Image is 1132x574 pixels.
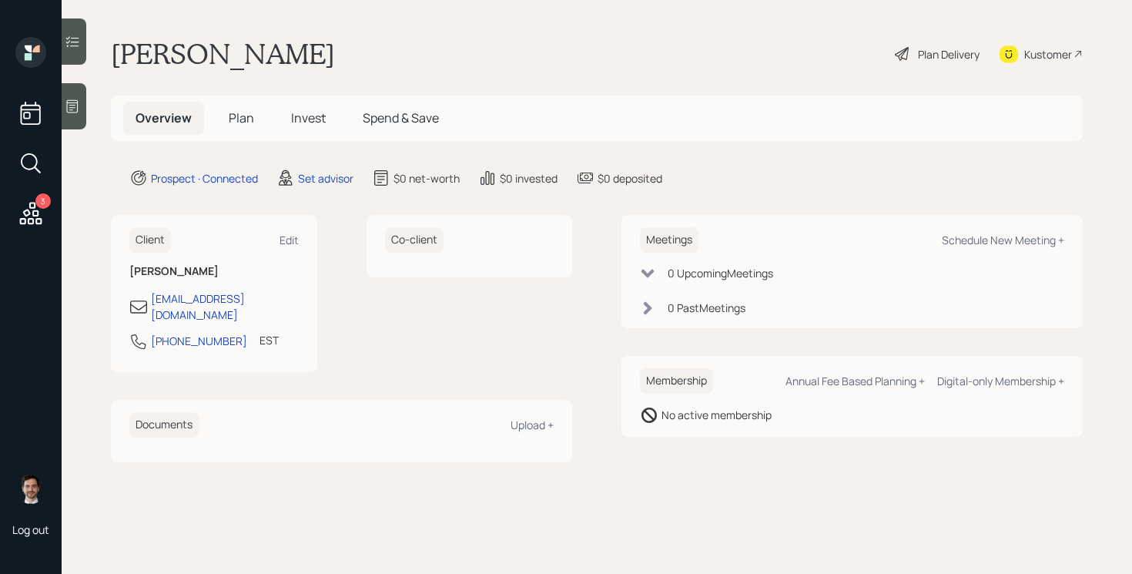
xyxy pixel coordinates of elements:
div: $0 deposited [598,170,662,186]
div: Upload + [511,418,554,432]
div: Edit [280,233,299,247]
div: Kustomer [1024,46,1072,62]
h1: [PERSON_NAME] [111,37,335,71]
h6: Client [129,227,171,253]
div: Annual Fee Based Planning + [785,374,925,388]
div: $0 invested [500,170,558,186]
div: $0 net-worth [394,170,460,186]
span: Invest [291,109,326,126]
div: EST [260,332,279,348]
div: No active membership [661,407,772,423]
div: Log out [12,522,49,537]
div: [EMAIL_ADDRESS][DOMAIN_NAME] [151,290,299,323]
span: Overview [136,109,192,126]
h6: Co-client [385,227,444,253]
h6: Membership [640,368,713,394]
div: [PHONE_NUMBER] [151,333,247,349]
div: 0 Upcoming Meeting s [668,265,773,281]
span: Spend & Save [363,109,439,126]
span: Plan [229,109,254,126]
div: Set advisor [298,170,353,186]
h6: Documents [129,412,199,438]
div: Digital-only Membership + [937,374,1064,388]
h6: [PERSON_NAME] [129,265,299,278]
div: Schedule New Meeting + [942,233,1064,247]
div: 3 [35,193,51,209]
div: 0 Past Meeting s [668,300,745,316]
div: Plan Delivery [918,46,980,62]
div: Prospect · Connected [151,170,258,186]
img: jonah-coleman-headshot.png [15,473,46,504]
h6: Meetings [640,227,698,253]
